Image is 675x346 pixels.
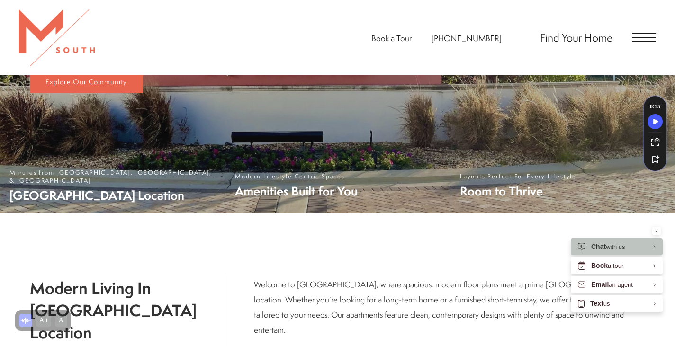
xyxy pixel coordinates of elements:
[432,33,502,44] span: [PHONE_NUMBER]
[632,33,656,42] button: Open Menu
[30,71,143,94] a: Explore Our Community
[432,33,502,44] a: Call Us at 813-570-8014
[235,183,358,199] span: Amenities Built for You
[225,159,450,213] a: Modern Lifestyle Centric Spaces
[450,159,675,213] a: Layouts Perfect For Every Lifestyle
[460,172,576,180] span: Layouts Perfect For Every Lifestyle
[540,30,612,45] a: Find Your Home
[30,277,197,344] h1: Modern Living In [GEOGRAPHIC_DATA] Location
[460,183,576,199] span: Room to Thrive
[235,172,358,180] span: Modern Lifestyle Centric Spaces
[19,9,95,66] img: MSouth
[9,187,216,204] span: [GEOGRAPHIC_DATA] Location
[45,77,127,87] span: Explore Our Community
[371,33,412,44] a: Book a Tour
[9,169,216,185] span: Minutes from [GEOGRAPHIC_DATA], [GEOGRAPHIC_DATA], & [GEOGRAPHIC_DATA]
